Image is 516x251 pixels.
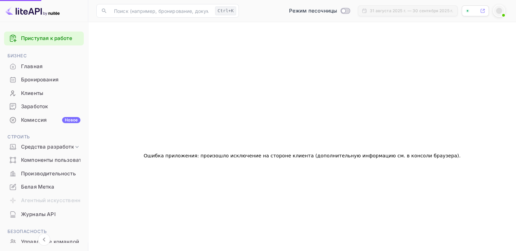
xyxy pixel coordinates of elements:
ya-tr-span: Комиссия [21,116,46,124]
ya-tr-span: Строить [7,134,30,139]
ya-tr-span: . [459,153,461,158]
ya-tr-span: Главная [21,63,42,71]
a: Производительность [4,167,84,180]
ya-tr-span: Приступая к работе [21,35,72,41]
ya-tr-span: Бронирования [21,76,58,84]
a: Журналы API [4,208,84,220]
ya-tr-span: Ctrl+K [217,8,234,13]
a: Управление командой [4,235,84,248]
ya-tr-span: Новое [65,117,78,122]
div: Переключиться в производственный режим [286,7,352,15]
div: Средства разработки [4,141,84,153]
button: Свернуть навигацию [38,233,50,246]
ya-tr-span: Средства разработки [21,143,77,151]
a: КомиссияНовое [4,114,84,126]
a: Белая Метка [4,180,84,193]
a: Заработок [4,100,84,113]
a: Главная [4,60,84,73]
input: Поиск (например, бронирование, документация) [110,4,212,18]
ya-tr-span: Производительность [21,170,76,178]
ya-tr-span: Ошибка приложения: произошло исключение на стороне клиента (дополнительную информацию см. в консо... [144,153,459,158]
div: Компоненты пользовательского интерфейса [4,154,84,167]
div: Приступая к работе [4,32,84,45]
a: Клиенты [4,87,84,99]
div: Белая Метка [4,180,84,194]
ya-tr-span: Компоненты пользовательского интерфейса [21,156,138,164]
a: Приступая к работе [21,35,80,42]
div: Бронирования [4,73,84,86]
div: Клиенты [4,87,84,100]
div: КомиссияНовое [4,114,84,127]
ya-tr-span: 31 августа 2025 г. — 30 сентября 2025 г. [370,8,453,13]
a: Компоненты пользовательского интерфейса [4,154,84,166]
img: Логотип LiteAPI [5,5,60,16]
ya-tr-span: Клиенты [21,90,43,97]
ya-tr-span: Управление командой [21,238,79,246]
div: Управление командой [4,235,84,249]
ya-tr-span: Режим песочницы [289,7,337,14]
a: Бронирования [4,73,84,86]
ya-tr-span: Заработок [21,103,48,111]
ya-tr-span: Журналы API [21,211,56,218]
ya-tr-span: Белая Метка [21,183,54,191]
ya-tr-span: Безопасность [7,229,46,234]
ya-tr-span: Бизнес [7,53,27,58]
